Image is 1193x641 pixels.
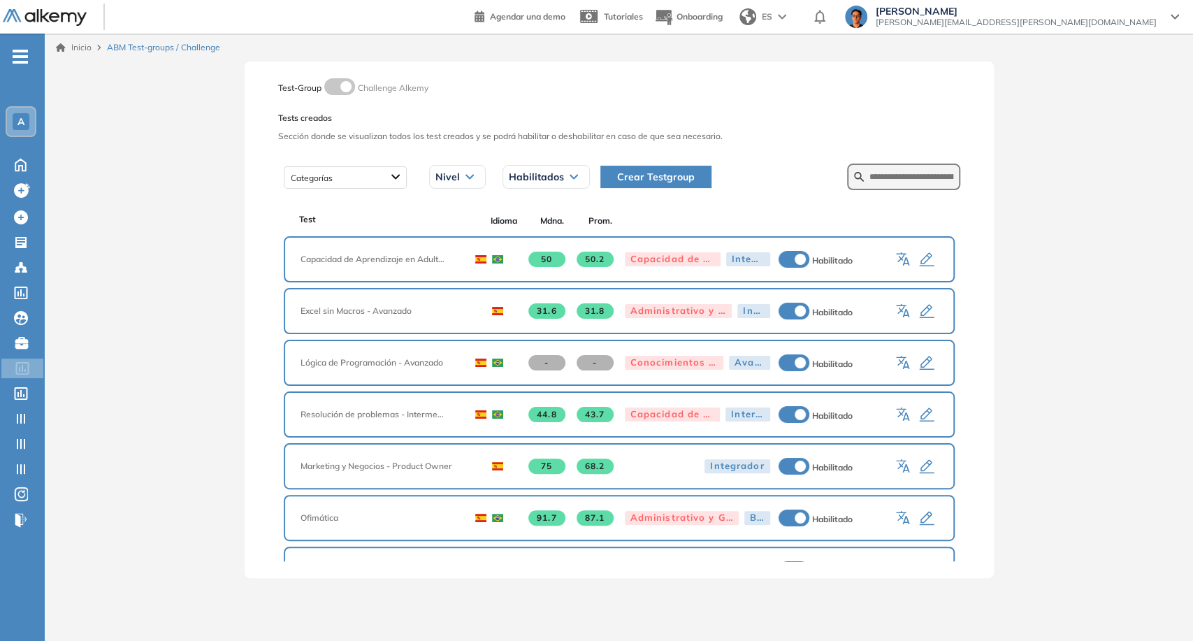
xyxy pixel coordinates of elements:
span: [PERSON_NAME][EMAIL_ADDRESS][PERSON_NAME][DOMAIN_NAME] [876,17,1157,28]
span: Test-Group [278,82,321,93]
span: Test [299,213,316,226]
span: Capacidad de Aprendizaje en Adultos [301,253,456,266]
img: arrow [778,14,786,20]
span: Habilitado [812,307,853,317]
span: Prom. [576,215,624,227]
span: Sección donde se visualizan todos los test creados y se podrá habilitar o deshabilitar en caso de... [278,130,960,143]
span: Challenge Alkemy [358,82,428,93]
div: Básico [744,511,770,525]
span: Idioma [480,215,528,227]
span: 43.7 [577,407,614,422]
img: ESP [475,255,486,264]
img: ESP [492,462,503,470]
span: 50 [528,252,565,267]
span: A [17,116,24,127]
a: Agendar una demo [475,7,565,24]
div: Capacidad de Pensamiento [625,408,721,422]
span: Nivel [435,171,460,182]
span: Lógica de Programación - Avanzado [301,356,456,369]
span: 31.8 [577,303,614,319]
span: 75 [528,459,565,474]
span: Habilitado [812,359,853,369]
img: BRA [492,514,503,522]
span: Mdna. [528,215,576,227]
span: Marketing y Negocios - Product Owner [301,460,472,473]
div: Integrador [737,304,769,318]
span: 44.8 [528,407,565,422]
div: Conocimientos fundacionales [625,356,723,370]
span: ES [762,10,772,23]
span: - [577,355,614,370]
span: ABM Test-groups / Challenge [107,41,220,54]
button: Onboarding [654,2,723,32]
img: BRA [492,410,503,419]
span: Agendar una demo [490,11,565,22]
span: Tutoriales [604,11,643,22]
span: Resolución de problemas - Intermedio [301,408,456,421]
button: Crear Testgroup [600,166,711,188]
img: BRA [492,255,503,264]
a: Inicio [56,41,92,54]
span: Onboarding [677,11,723,22]
div: Capacidad de Pensamiento [625,252,721,266]
img: ESP [475,359,486,367]
span: [PERSON_NAME] [876,6,1157,17]
div: Avanzado [729,356,770,370]
div: Administrativo y Gestión, Contable o Financiero [625,304,732,318]
span: Habilitado [812,410,853,421]
img: ESP [492,307,503,315]
span: - [528,355,565,370]
span: Habilitado [812,255,853,266]
span: Crear Testgroup [617,169,695,185]
div: Intermedio [725,408,769,422]
span: 91.7 [528,510,565,526]
span: Tests creados [278,112,960,124]
span: Habilitado [812,462,853,473]
div: Administrativo y Gestión, Contable o Financiero [625,511,739,525]
img: world [739,8,756,25]
i: - [13,55,28,58]
img: ESP [475,514,486,522]
span: Habilitados [509,171,564,182]
span: 68.2 [577,459,614,474]
img: ESP [475,410,486,419]
span: Excel sin Macros - Avanzado [301,305,472,317]
span: Habilitado [812,514,853,524]
span: 87.1 [577,510,614,526]
span: 50.2 [577,252,614,267]
img: Logo [3,9,87,27]
div: Integrador [704,459,769,473]
span: 31.6 [528,303,565,319]
div: Integrador [726,252,770,266]
img: BRA [492,359,503,367]
span: Ofimática [301,512,456,524]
